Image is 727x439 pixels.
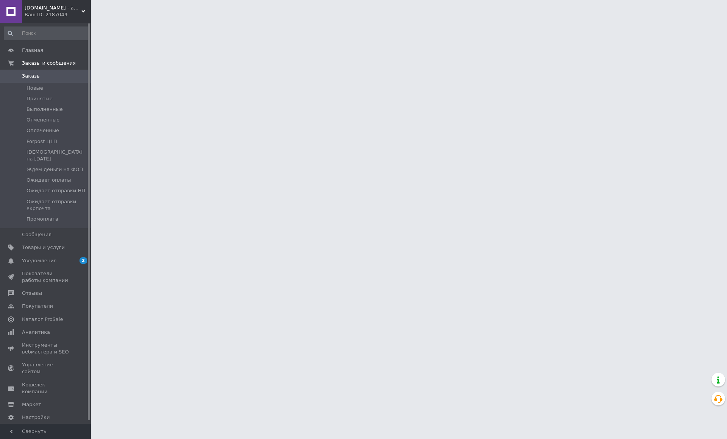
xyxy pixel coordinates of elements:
span: Заказы [22,73,41,79]
span: [DEMOGRAPHIC_DATA] на [DATE] [27,149,89,162]
span: Ожидает оплаты [27,177,71,184]
span: Управление сайтом [22,361,70,375]
span: Инструменты вебмастера и SEO [22,342,70,355]
span: Новые [27,85,43,92]
span: Ожидает отправки НП [27,187,85,194]
span: Кошелек компании [22,381,70,395]
span: Аналитика [22,329,50,336]
span: Отзывы [22,290,42,297]
span: Главная [22,47,43,54]
span: Ждем деньги на ФОП [27,166,83,173]
span: Заказы и сообщения [22,60,76,67]
span: Показатели работы компании [22,270,70,284]
span: Маркет [22,401,41,408]
span: Forpost Ц1П [27,138,57,145]
span: you-love-shop.com.ua - атрибутика, сувениры и украшения [25,5,81,11]
span: Промоплата [27,216,58,223]
span: Каталог ProSale [22,316,63,323]
span: Ожидает отправки Укрпочта [27,198,89,212]
span: Товары и услуги [22,244,65,251]
span: Отмененные [27,117,59,123]
span: Уведомления [22,257,56,264]
span: Настройки [22,414,50,421]
span: Выполненные [27,106,63,113]
span: Сообщения [22,231,51,238]
span: Оплаченные [27,127,59,134]
input: Поиск [4,26,89,40]
span: Покупатели [22,303,53,310]
span: 2 [80,257,87,264]
div: Ваш ID: 2187049 [25,11,91,18]
span: Принятые [27,95,53,102]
